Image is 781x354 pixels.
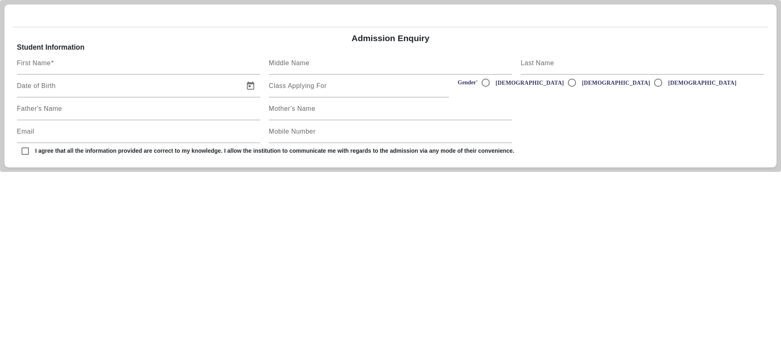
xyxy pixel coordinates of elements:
mat-label: Date of Birth [17,82,56,89]
input: Father's Name [17,107,260,117]
b: Admission Enquiry [351,33,429,43]
b: Student Information [17,43,85,51]
label: [DEMOGRAPHIC_DATA] [494,79,564,86]
mat-label: First Name [17,59,51,66]
mat-label: Middle Name [269,59,310,66]
mat-label: Mother's Name [269,105,315,112]
mat-label: Class Applying For [269,82,327,89]
input: Date of Birth [17,84,239,94]
input: Class Applying For [269,84,449,94]
mat-label: Mobile Number [269,128,316,135]
label: [DEMOGRAPHIC_DATA] [580,79,650,86]
mat-label: Last Name [521,59,554,66]
mat-label: Email [17,128,35,135]
input: Last Name [521,62,764,71]
mat-label: Father's Name [17,105,62,112]
input: Mother's Name [269,107,512,117]
button: Open calendar [241,76,260,96]
label: Gender' [458,79,478,86]
b: I agree that all the information provided are correct to my knowledge. I allow the institution to... [33,147,515,154]
input: Email [17,130,260,140]
input: Mobile Number [269,130,512,140]
input: First Name* [17,62,260,71]
label: [DEMOGRAPHIC_DATA] [666,79,736,86]
input: Middle Name [269,62,512,71]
